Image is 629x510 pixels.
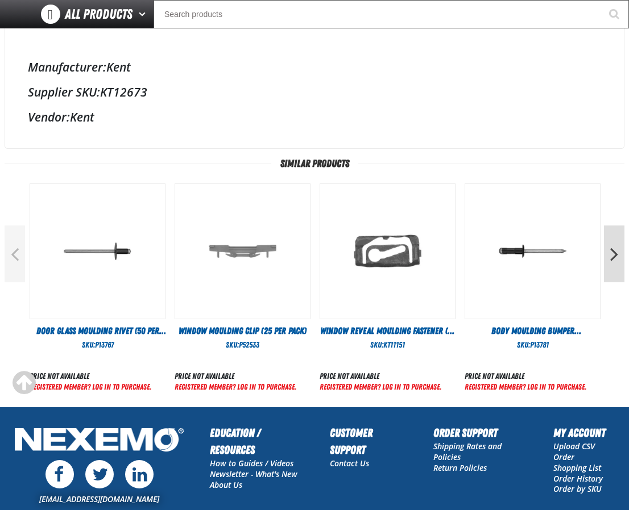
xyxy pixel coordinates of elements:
[465,325,601,337] a: Body Moulding Bumper [MEDICAL_DATA] Hood Prop Rod and Window Hinge Rivet (25 per pack)
[553,424,618,441] h2: My Account
[553,473,603,484] a: Order History
[433,462,487,473] a: Return Policies
[28,109,70,125] label: Vendor:
[320,184,455,319] img: Window Reveal Moulding Fastener (50 per pack)
[433,424,531,441] h2: Order Support
[30,325,165,337] a: Door Glass Moulding Rivet (50 per pack)
[239,340,259,349] span: P52533
[330,458,369,469] a: Contact Us
[271,158,358,169] span: Similar Products
[330,424,410,458] h2: Customer Support
[530,340,549,349] span: P13781
[604,225,624,282] button: Next
[30,371,151,382] div: Price not available
[175,184,310,319] img: Window Moulding Clip (25 per pack)
[11,370,36,395] div: Scroll to the top
[465,184,600,319] : View Details of the Body Moulding Bumper Fascia Hood Prop Rod and Window Hinge Rivet (25 per pack)
[320,325,456,337] a: Window Reveal Moulding Fastener (50 per pack)
[465,371,586,382] div: Price not available
[30,184,165,319] img: Door Glass Moulding Rivet (50 per pack)
[471,325,594,361] span: Body Moulding Bumper [MEDICAL_DATA] Hood Prop Rod and Window Hinge Rivet (25 per pack)
[36,325,166,349] span: Door Glass Moulding Rivet (50 per pack)
[95,340,114,349] span: P13767
[320,371,441,382] div: Price not available
[28,109,601,125] div: Kent
[65,4,133,24] span: All Products
[433,441,502,462] a: Shipping Rates and Policies
[28,59,601,75] div: Kent
[553,441,595,462] a: Upload CSV Order
[39,494,159,504] a: [EMAIL_ADDRESS][DOMAIN_NAME]
[5,225,25,282] button: Previous
[320,184,455,319] : View Details of the Window Reveal Moulding Fastener (50 per pack)
[30,382,151,391] a: Registered Member? Log In to purchase.
[383,340,405,349] span: KT11151
[210,479,242,490] a: About Us
[553,483,602,494] a: Order by SKU
[175,325,311,337] a: Window Moulding Clip (25 per pack)
[175,184,310,319] : View Details of the Window Moulding Clip (25 per pack)
[465,184,600,319] img: Body Moulding Bumper Fascia Hood Prop Rod and Window Hinge Rivet (25 per pack)
[320,382,441,391] a: Registered Member? Log In to purchase.
[210,469,297,479] a: Newsletter - What's New
[175,382,296,391] a: Registered Member? Log In to purchase.
[553,462,601,473] a: Shopping List
[320,325,456,349] span: Window Reveal Moulding Fastener (50 per pack)
[175,371,296,382] div: Price not available
[210,424,307,458] h2: Education / Resources
[30,184,165,319] : View Details of the Door Glass Moulding Rivet (50 per pack)
[175,340,311,350] div: SKU:
[179,325,307,336] span: Window Moulding Clip (25 per pack)
[30,340,165,350] div: SKU:
[28,84,601,100] div: KT12673
[11,424,187,458] img: Nexemo Logo
[465,382,586,391] a: Registered Member? Log In to purchase.
[28,84,100,100] label: Supplier SKU:
[465,340,601,350] div: SKU:
[210,458,293,469] a: How to Guides / Videos
[320,340,456,350] div: SKU:
[28,59,106,75] label: Manufacturer:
